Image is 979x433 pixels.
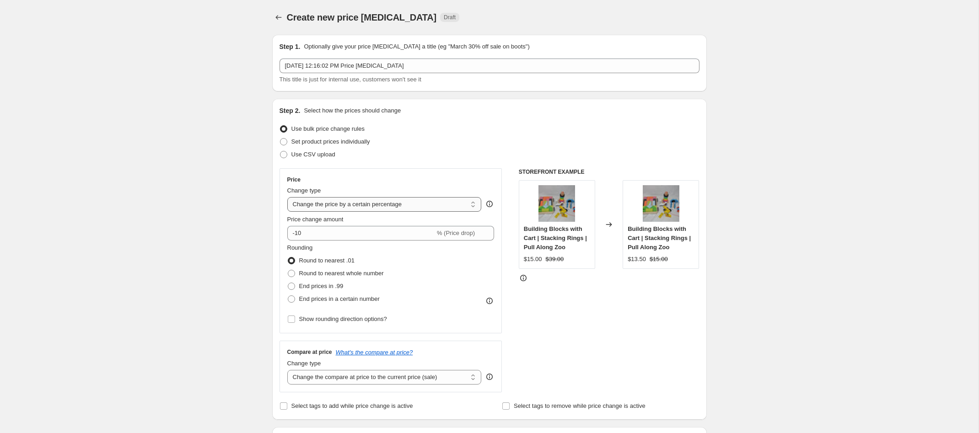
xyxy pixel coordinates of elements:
h2: Step 1. [280,42,301,51]
span: Round to nearest whole number [299,270,384,277]
h6: STOREFRONT EXAMPLE [519,168,699,176]
span: Building Blocks with Cart | Stacking Rings | Pull Along Zoo [628,225,691,251]
input: 30% off holiday sale [280,59,699,73]
span: Draft [444,14,456,21]
span: End prices in .99 [299,283,344,289]
span: Change type [287,360,321,367]
span: Select tags to add while price change is active [291,402,413,409]
span: End prices in a certain number [299,295,380,302]
h3: Compare at price [287,348,332,356]
div: $15.00 [524,255,542,264]
div: $13.50 [628,255,646,264]
span: Building Blocks with Cart | Stacking Rings | Pull Along Zoo [524,225,587,251]
span: Change type [287,187,321,194]
img: DSC_0968_80x.JPG [538,185,575,222]
h2: Step 2. [280,106,301,115]
div: help [485,372,494,381]
h3: Price [287,176,301,183]
span: Price change amount [287,216,344,223]
button: What's the compare at price? [336,349,413,356]
strike: $15.00 [650,255,668,264]
div: help [485,199,494,208]
span: Use CSV upload [291,151,335,158]
input: -15 [287,226,435,241]
p: Optionally give your price [MEDICAL_DATA] a title (eg "March 30% off sale on boots") [304,42,529,51]
span: Rounding [287,244,313,251]
span: This title is just for internal use, customers won't see it [280,76,421,83]
span: Use bulk price change rules [291,125,365,132]
img: DSC_0968_80x.JPG [643,185,679,222]
button: Price change jobs [272,11,285,24]
p: Select how the prices should change [304,106,401,115]
span: Set product prices individually [291,138,370,145]
strike: $39.00 [546,255,564,264]
span: % (Price drop) [437,230,475,236]
span: Select tags to remove while price change is active [514,402,645,409]
span: Round to nearest .01 [299,257,355,264]
span: Create new price [MEDICAL_DATA] [287,12,437,22]
span: Show rounding direction options? [299,315,387,322]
